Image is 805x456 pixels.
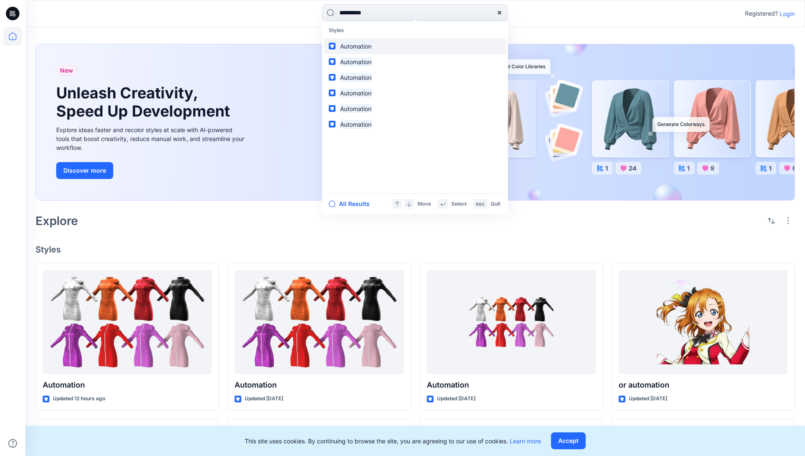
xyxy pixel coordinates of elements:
[35,244,795,255] h4: Styles
[619,379,788,391] p: or automation
[60,65,73,76] span: New
[339,73,373,82] mark: Automation
[551,432,586,449] button: Accept
[324,70,506,85] a: Automation
[437,394,475,403] p: Updated [DATE]
[35,214,78,228] h2: Explore
[476,200,485,209] p: esc
[56,162,113,179] button: Discover more
[53,394,105,403] p: Updated 12 hours ago
[324,85,506,101] a: Automation
[491,200,500,209] p: Quit
[245,437,541,445] p: This site uses cookies. By continuing to browse the site, you are agreeing to our use of cookies.
[56,84,234,120] h1: Unleash Creativity, Speed Up Development
[324,117,506,132] a: Automation
[43,270,212,375] a: Automation
[339,41,373,51] mark: Automation
[510,437,541,445] a: Learn more
[324,23,506,38] p: Styles
[629,394,667,403] p: Updated [DATE]
[427,379,596,391] p: Automation
[339,119,373,129] mark: Automation
[427,270,596,375] a: Automation
[451,200,467,209] p: Select
[324,54,506,70] a: Automation
[245,394,283,403] p: Updated [DATE]
[43,379,212,391] p: Automation
[56,125,246,152] div: Explore ideas faster and recolor styles at scale with AI-powered tools that boost creativity, red...
[235,270,404,375] a: Automation
[339,57,373,67] mark: Automation
[324,101,506,117] a: Automation
[418,200,431,209] p: Move
[329,199,375,209] button: All Results
[56,162,246,179] a: Discover more
[324,38,506,54] a: Automation
[745,8,778,19] p: Registered?
[619,270,788,375] a: or automation
[339,88,373,98] mark: Automation
[235,379,404,391] p: Automation
[339,104,373,114] mark: Automation
[780,9,795,18] p: Login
